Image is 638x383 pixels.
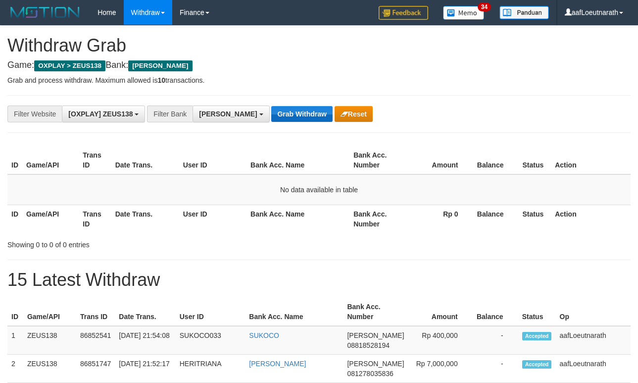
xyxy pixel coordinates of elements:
[7,236,258,250] div: Showing 0 to 0 of 0 entries
[406,146,473,174] th: Amount
[343,298,408,326] th: Bank Acc. Number
[34,60,105,71] span: OXPLAY > ZEUS138
[478,2,491,11] span: 34
[249,331,279,339] a: SUKOCO
[522,360,552,369] span: Accepted
[522,332,552,340] span: Accepted
[76,326,115,355] td: 86852541
[473,205,519,233] th: Balance
[246,205,349,233] th: Bank Acc. Name
[335,106,373,122] button: Reset
[518,205,551,233] th: Status
[7,36,631,55] h1: Withdraw Grab
[23,326,76,355] td: ZEUS138
[249,360,306,368] a: [PERSON_NAME]
[518,146,551,174] th: Status
[111,205,179,233] th: Date Trans.
[406,205,473,233] th: Rp 0
[556,298,631,326] th: Op
[23,355,76,383] td: ZEUS138
[551,205,631,233] th: Action
[76,355,115,383] td: 86851747
[246,146,349,174] th: Bank Acc. Name
[115,326,175,355] td: [DATE] 21:54:08
[271,106,332,122] button: Grab Withdraw
[7,5,83,20] img: MOTION_logo.png
[115,355,175,383] td: [DATE] 21:52:17
[473,146,519,174] th: Balance
[7,106,62,122] div: Filter Website
[76,298,115,326] th: Trans ID
[443,6,485,20] img: Button%20Memo.svg
[157,76,165,84] strong: 10
[347,341,390,349] span: Copy 08818528194 to clipboard
[176,298,245,326] th: User ID
[7,270,631,290] h1: 15 Latest Withdraw
[79,205,111,233] th: Trans ID
[408,298,473,326] th: Amount
[7,355,23,383] td: 2
[62,106,145,122] button: [OXPLAY] ZEUS138
[349,205,406,233] th: Bank Acc. Number
[7,75,631,85] p: Grab and process withdraw. Maximum allowed is transactions.
[147,106,193,122] div: Filter Bank
[179,205,246,233] th: User ID
[347,331,404,339] span: [PERSON_NAME]
[179,146,246,174] th: User ID
[176,326,245,355] td: SUKOCO033
[7,326,23,355] td: 1
[22,146,79,174] th: Game/API
[349,146,406,174] th: Bank Acc. Number
[7,146,22,174] th: ID
[379,6,428,20] img: Feedback.jpg
[473,355,518,383] td: -
[7,60,631,70] h4: Game: Bank:
[128,60,192,71] span: [PERSON_NAME]
[176,355,245,383] td: HERITRIANA
[347,370,393,378] span: Copy 081278035836 to clipboard
[193,106,269,122] button: [PERSON_NAME]
[518,298,556,326] th: Status
[23,298,76,326] th: Game/API
[22,205,79,233] th: Game/API
[499,6,549,19] img: panduan.png
[473,298,518,326] th: Balance
[473,326,518,355] td: -
[68,110,133,118] span: [OXPLAY] ZEUS138
[7,174,631,205] td: No data available in table
[7,298,23,326] th: ID
[347,360,404,368] span: [PERSON_NAME]
[79,146,111,174] th: Trans ID
[115,298,175,326] th: Date Trans.
[199,110,257,118] span: [PERSON_NAME]
[111,146,179,174] th: Date Trans.
[408,355,473,383] td: Rp 7,000,000
[556,355,631,383] td: aafLoeutnarath
[7,205,22,233] th: ID
[245,298,343,326] th: Bank Acc. Name
[556,326,631,355] td: aafLoeutnarath
[408,326,473,355] td: Rp 400,000
[551,146,631,174] th: Action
